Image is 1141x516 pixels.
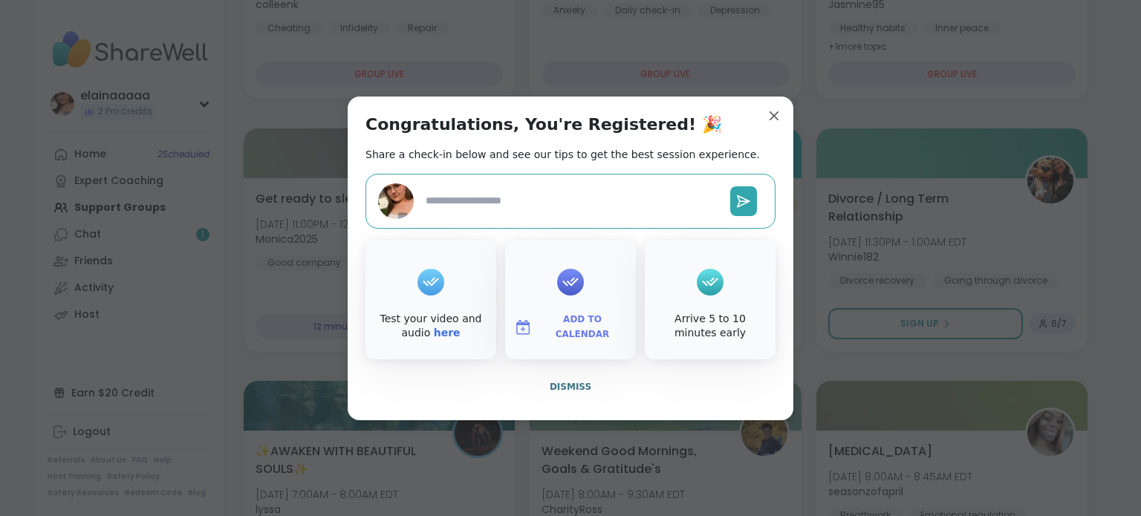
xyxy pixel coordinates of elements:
[365,371,776,402] button: Dismiss
[648,312,773,341] div: Arrive 5 to 10 minutes early
[365,114,722,135] h1: Congratulations, You're Registered! 🎉
[514,319,532,336] img: ShareWell Logomark
[368,312,493,341] div: Test your video and audio
[550,382,591,392] span: Dismiss
[508,312,633,343] button: Add to Calendar
[538,313,627,342] span: Add to Calendar
[365,147,760,162] h2: Share a check-in below and see our tips to get the best session experience.
[378,183,414,219] img: elainaaaaa
[434,327,461,339] a: here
